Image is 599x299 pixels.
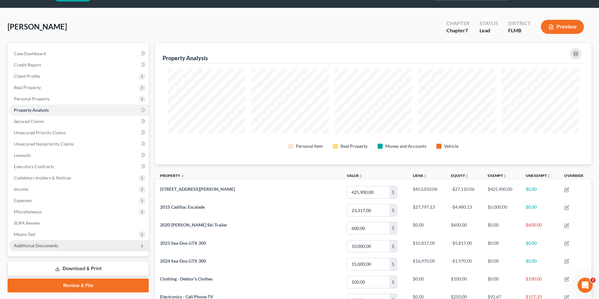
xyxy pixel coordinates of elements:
[14,175,71,180] span: Codebtors Insiders & Notices
[160,173,185,178] a: Property expand_less
[9,138,149,150] a: Unsecured Nonpriority Claims
[559,169,591,184] th: Override
[413,173,427,178] a: Liensunfold_more
[446,219,483,237] td: $600.00
[408,201,446,219] td: $27,797.13
[8,22,67,31] span: [PERSON_NAME]
[389,276,397,288] div: $
[14,198,32,203] span: Expenses
[547,174,551,178] i: unfold_more
[9,104,149,116] a: Property Analysis
[14,152,31,158] span: Lawsuits
[488,173,507,178] a: Exemptunfold_more
[483,201,521,219] td: $5,000.00
[483,219,521,237] td: $0.00
[160,276,213,281] span: Clothing - Debtor's Clothes
[483,237,521,255] td: $0.00
[591,278,596,283] span: 2
[9,59,149,71] a: Credit Report
[9,116,149,127] a: Secured Claims
[521,183,559,201] td: $0.00
[14,85,41,90] span: Real Property
[14,232,36,237] span: Means Test
[389,204,397,216] div: $
[14,209,42,214] span: Miscellaneous
[578,278,593,293] iframe: Intercom live chat
[347,258,389,270] input: 0.00
[503,174,507,178] i: unfold_more
[14,107,49,113] span: Property Analysis
[521,273,559,291] td: $100.00
[446,27,469,34] div: Chapter
[160,222,227,227] span: 2020 [PERSON_NAME] Ski Trailer
[347,240,389,252] input: 0.00
[160,204,205,210] span: 2015 Cadillac Escalade
[14,62,41,67] span: Credit Report
[408,183,446,201] td: $453,010.06
[341,143,368,149] div: Real Property
[14,164,54,169] span: Executory Contracts
[347,204,389,216] input: 0.00
[9,48,149,59] a: Case Dashboard
[9,217,149,229] a: SOFA Review
[347,222,389,234] input: 0.00
[359,174,363,178] i: unfold_more
[423,174,427,178] i: unfold_more
[14,220,40,226] span: SOFA Review
[14,243,58,248] span: Additional Documents
[181,174,185,178] i: expand_less
[521,237,559,255] td: $0.00
[14,119,44,124] span: Secured Claims
[408,237,446,255] td: $15,817.00
[296,143,323,149] div: Personal Item
[521,219,559,237] td: $600.00
[14,186,28,192] span: Income
[160,240,206,246] span: 2021 Sea-Doo GTX 300
[389,186,397,198] div: $
[446,20,469,27] div: Chapter
[389,222,397,234] div: $
[8,279,149,292] a: Review & File
[508,20,531,27] div: District
[160,186,235,192] span: [STREET_ADDRESS][PERSON_NAME]
[446,255,483,273] td: -$1,970.00
[160,258,206,264] span: 2024 Sea-Doo GTX 300
[163,54,208,62] div: Property Analysis
[8,261,149,276] a: Download & Print
[408,255,446,273] td: $16,970.00
[14,130,66,135] span: Unsecured Priority Claims
[480,27,498,34] div: Lead
[14,96,50,101] span: Personal Property
[446,237,483,255] td: -$5,817.00
[483,255,521,273] td: $0.00
[446,273,483,291] td: $100.00
[541,20,584,34] button: Preview
[408,273,446,291] td: $0.00
[526,173,551,178] a: Unexemptunfold_more
[451,173,469,178] a: Equityunfold_more
[347,186,389,198] input: 0.00
[389,240,397,252] div: $
[465,174,469,178] i: unfold_more
[408,219,446,237] td: $0.00
[521,201,559,219] td: $0.00
[14,141,74,147] span: Unsecured Nonpriority Claims
[444,143,458,149] div: Vehicle
[9,150,149,161] a: Lawsuits
[465,27,468,33] span: 7
[385,143,426,149] div: Money and Accounts
[347,173,363,178] a: Valueunfold_more
[14,73,40,79] span: Client Profile
[521,255,559,273] td: $0.00
[483,183,521,201] td: $425,900.00
[483,273,521,291] td: $0.00
[347,276,389,288] input: 0.00
[480,20,498,27] div: Status
[508,27,531,34] div: FLMB
[9,127,149,138] a: Unsecured Priority Claims
[14,51,46,56] span: Case Dashboard
[446,201,483,219] td: -$4,480.13
[446,183,483,201] td: -$27,110.06
[9,161,149,172] a: Executory Contracts
[389,258,397,270] div: $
